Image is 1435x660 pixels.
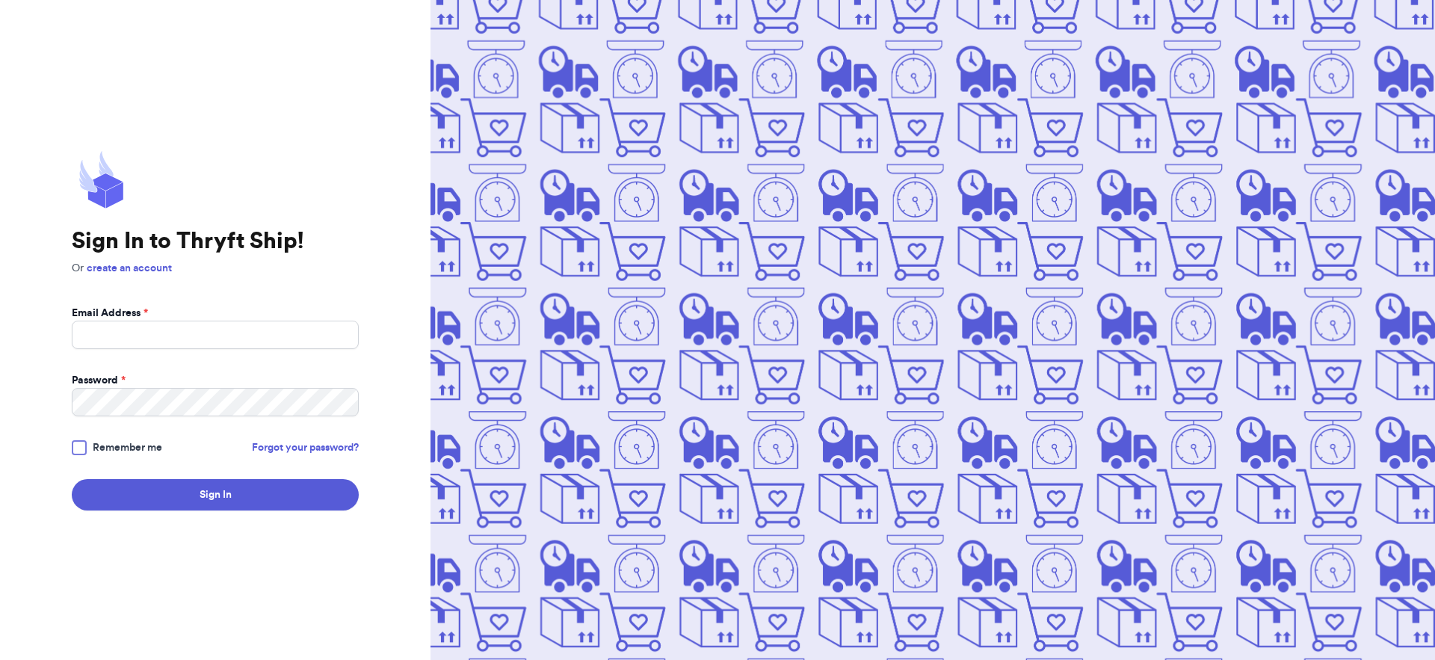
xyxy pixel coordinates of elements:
[72,479,359,511] button: Sign In
[72,373,126,388] label: Password
[72,228,359,255] h1: Sign In to Thryft Ship!
[87,263,172,274] a: create an account
[72,261,359,276] p: Or
[252,440,359,455] a: Forgot your password?
[72,306,148,321] label: Email Address
[93,440,162,455] span: Remember me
